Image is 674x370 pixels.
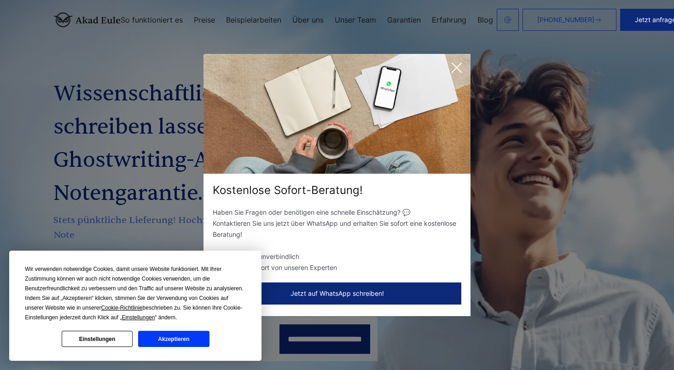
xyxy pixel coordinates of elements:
[213,251,461,262] li: ✅ Kostenlos & unverbindlich
[432,16,466,23] a: Erfahrung
[213,282,461,305] button: Jetzt auf WhatsApp schreiben!
[62,331,133,347] button: Einstellungen
[523,9,616,31] a: [PHONE_NUMBER]
[25,264,246,323] div: Wir verwenden notwendige Cookies, damit unsere Website funktioniert. Mit Ihrer Zustimmung können ...
[537,16,594,23] span: [PHONE_NUMBER]
[9,251,261,361] div: Cookie Consent Prompt
[194,16,215,23] a: Preise
[138,331,209,347] button: Akzeptieren
[53,12,121,27] img: logo
[387,16,421,23] a: Garantien
[203,54,471,174] img: exit
[335,16,376,23] a: Unser Team
[203,183,471,198] div: Kostenlose Sofort-Beratung!
[226,16,281,23] a: Beispielarbeiten
[121,16,183,23] a: So funktioniert es
[477,16,493,23] a: Blog
[213,262,461,273] li: ✅ Direkte Antwort von unseren Experten
[292,16,324,23] a: Über uns
[101,305,143,311] span: Cookie-Richtlinie
[504,16,511,23] img: email
[213,207,461,240] p: Haben Sie Fragen oder benötigen eine schnelle Einschätzung? 💬 Kontaktieren Sie uns jetzt über Wha...
[122,314,155,321] span: Einstellungen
